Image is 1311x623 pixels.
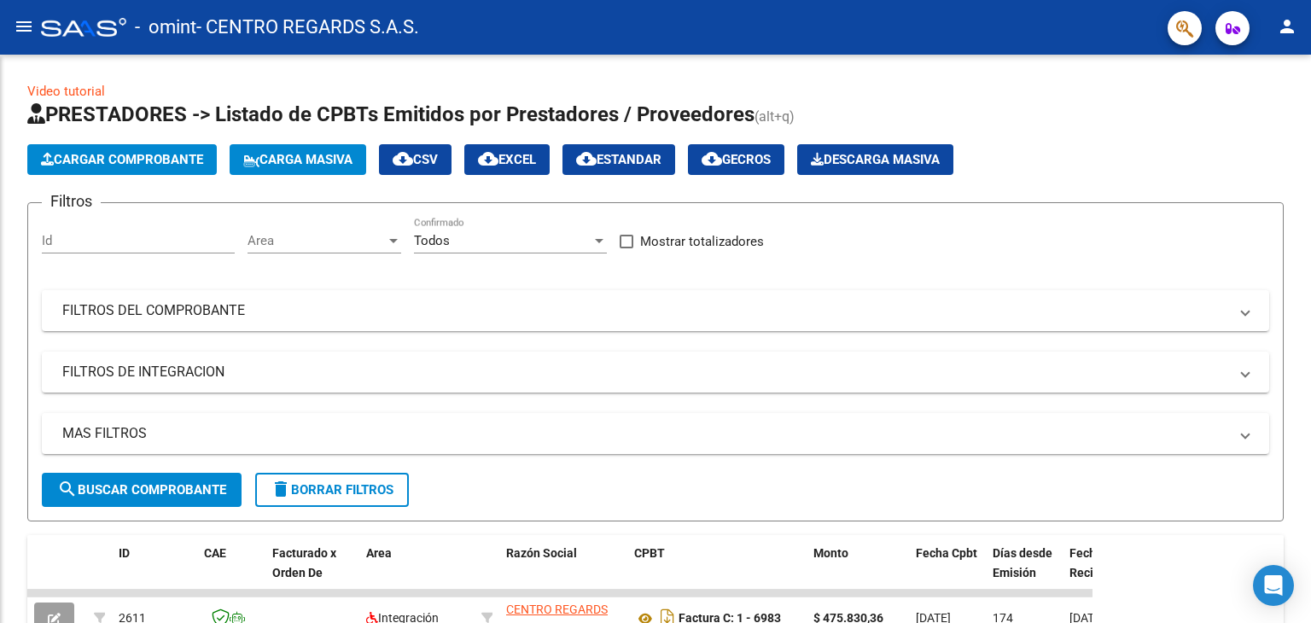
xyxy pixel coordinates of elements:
span: CSV [393,152,438,167]
span: - omint [135,9,196,46]
span: Area [366,546,392,560]
span: Todos [414,233,450,248]
datatable-header-cell: CPBT [627,535,807,610]
h3: Filtros [42,189,101,213]
span: Monto [813,546,848,560]
button: Gecros [688,144,784,175]
mat-icon: cloud_download [576,148,597,169]
datatable-header-cell: Monto [807,535,909,610]
datatable-header-cell: Fecha Cpbt [909,535,986,610]
mat-icon: menu [14,16,34,37]
span: Cargar Comprobante [41,152,203,167]
span: Fecha Recibido [1069,546,1117,579]
datatable-header-cell: Días desde Emisión [986,535,1063,610]
button: Buscar Comprobante [42,473,242,507]
button: EXCEL [464,144,550,175]
mat-expansion-panel-header: MAS FILTROS [42,413,1269,454]
span: - CENTRO REGARDS S.A.S. [196,9,419,46]
datatable-header-cell: CAE [197,535,265,610]
mat-icon: person [1277,16,1297,37]
span: Facturado x Orden De [272,546,336,579]
div: Open Intercom Messenger [1253,565,1294,606]
span: Borrar Filtros [271,482,393,498]
a: Video tutorial [27,84,105,99]
span: Carga Masiva [243,152,353,167]
span: PRESTADORES -> Listado de CPBTs Emitidos por Prestadores / Proveedores [27,102,755,126]
span: Días desde Emisión [993,546,1052,579]
mat-icon: cloud_download [478,148,498,169]
span: (alt+q) [755,108,795,125]
mat-panel-title: FILTROS DE INTEGRACION [62,363,1228,381]
mat-panel-title: MAS FILTROS [62,424,1228,443]
span: CAE [204,546,226,560]
datatable-header-cell: Fecha Recibido [1063,535,1139,610]
span: EXCEL [478,152,536,167]
mat-expansion-panel-header: FILTROS DEL COMPROBANTE [42,290,1269,331]
span: Mostrar totalizadores [640,231,764,252]
button: Carga Masiva [230,144,366,175]
span: Fecha Cpbt [916,546,977,560]
span: Descarga Masiva [811,152,940,167]
mat-icon: delete [271,479,291,499]
span: Gecros [702,152,771,167]
button: Descarga Masiva [797,144,953,175]
button: Borrar Filtros [255,473,409,507]
app-download-masive: Descarga masiva de comprobantes (adjuntos) [797,144,953,175]
span: Buscar Comprobante [57,482,226,498]
mat-icon: cloud_download [702,148,722,169]
span: CPBT [634,546,665,560]
mat-expansion-panel-header: FILTROS DE INTEGRACION [42,352,1269,393]
button: Cargar Comprobante [27,144,217,175]
button: CSV [379,144,452,175]
mat-panel-title: FILTROS DEL COMPROBANTE [62,301,1228,320]
button: Estandar [562,144,675,175]
datatable-header-cell: ID [112,535,197,610]
mat-icon: search [57,479,78,499]
datatable-header-cell: Facturado x Orden De [265,535,359,610]
datatable-header-cell: Area [359,535,475,610]
datatable-header-cell: Razón Social [499,535,627,610]
mat-icon: cloud_download [393,148,413,169]
span: Razón Social [506,546,577,560]
span: Estandar [576,152,661,167]
span: Area [248,233,386,248]
span: ID [119,546,130,560]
